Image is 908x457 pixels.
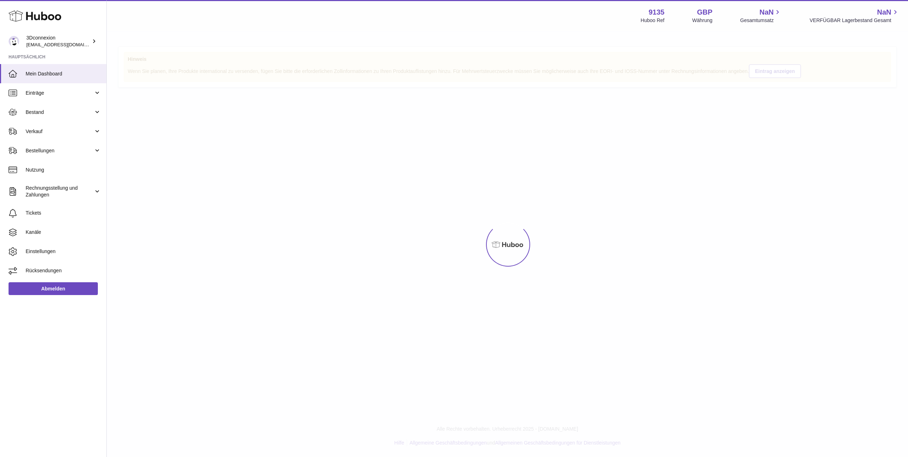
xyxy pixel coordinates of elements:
a: NaN VERFÜGBAR Lagerbestand Gesamt [809,7,899,24]
span: Einstellungen [26,248,101,255]
span: [EMAIL_ADDRESS][DOMAIN_NAME] [26,42,105,47]
span: NaN [759,7,774,17]
span: Einträge [26,90,94,96]
span: Verkauf [26,128,94,135]
span: Nutzung [26,167,101,173]
span: Rechnungsstellung und Zahlungen [26,185,94,198]
span: Rücksendungen [26,267,101,274]
span: Gesamtumsatz [740,17,782,24]
strong: GBP [697,7,712,17]
img: order_eu@3dconnexion.com [9,36,19,47]
div: Währung [692,17,713,24]
span: Tickets [26,210,101,216]
a: Abmelden [9,282,98,295]
a: NaN Gesamtumsatz [740,7,782,24]
span: Kanäle [26,229,101,236]
span: Bestellungen [26,147,94,154]
div: Huboo Ref [641,17,665,24]
span: Mein Dashboard [26,70,101,77]
span: NaN [877,7,891,17]
div: 3Dconnexion [26,35,90,48]
span: VERFÜGBAR Lagerbestand Gesamt [809,17,899,24]
strong: 9135 [649,7,665,17]
span: Bestand [26,109,94,116]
